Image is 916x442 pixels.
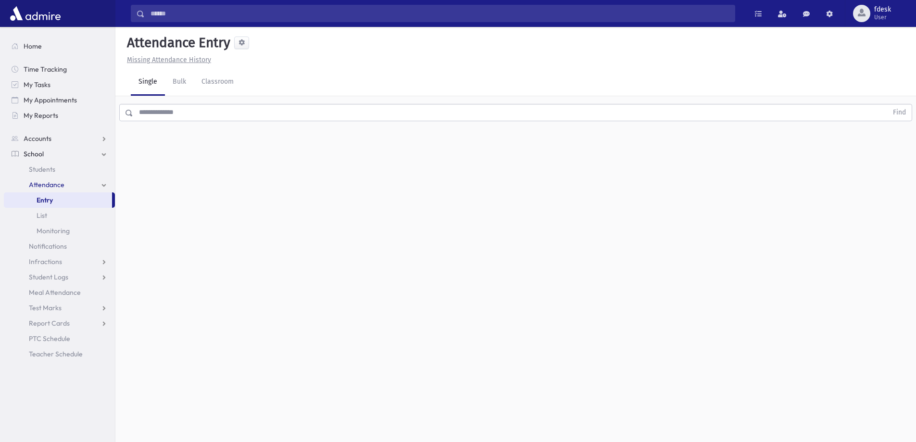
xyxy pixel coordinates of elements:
a: School [4,146,115,162]
a: Test Marks [4,300,115,316]
a: Notifications [4,239,115,254]
input: Search [145,5,735,22]
span: Monitoring [37,227,70,235]
span: Student Logs [29,273,68,281]
a: PTC Schedule [4,331,115,346]
span: Accounts [24,134,51,143]
img: AdmirePro [8,4,63,23]
span: My Appointments [24,96,77,104]
span: fdesk [874,6,891,13]
span: Notifications [29,242,67,251]
span: My Tasks [24,80,50,89]
a: Classroom [194,69,241,96]
span: Meal Attendance [29,288,81,297]
a: Single [131,69,165,96]
a: Student Logs [4,269,115,285]
a: Attendance [4,177,115,192]
span: PTC Schedule [29,334,70,343]
span: Students [29,165,55,174]
a: My Tasks [4,77,115,92]
a: Meal Attendance [4,285,115,300]
a: Time Tracking [4,62,115,77]
a: Bulk [165,69,194,96]
a: My Appointments [4,92,115,108]
a: List [4,208,115,223]
span: School [24,150,44,158]
span: User [874,13,891,21]
a: Home [4,38,115,54]
a: Report Cards [4,316,115,331]
span: Attendance [29,180,64,189]
a: Teacher Schedule [4,346,115,362]
span: Teacher Schedule [29,350,83,358]
h5: Attendance Entry [123,35,230,51]
span: Entry [37,196,53,204]
span: Report Cards [29,319,70,328]
button: Find [887,104,912,121]
a: My Reports [4,108,115,123]
a: Infractions [4,254,115,269]
a: Monitoring [4,223,115,239]
span: Time Tracking [24,65,67,74]
a: Students [4,162,115,177]
span: Test Marks [29,303,62,312]
span: List [37,211,47,220]
a: Entry [4,192,112,208]
span: Home [24,42,42,51]
span: My Reports [24,111,58,120]
a: Accounts [4,131,115,146]
u: Missing Attendance History [127,56,211,64]
span: Infractions [29,257,62,266]
a: Missing Attendance History [123,56,211,64]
